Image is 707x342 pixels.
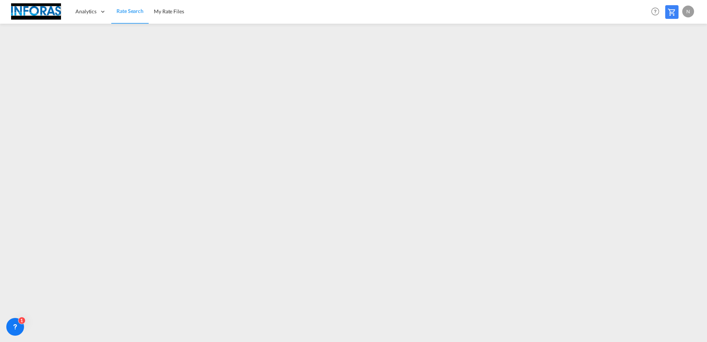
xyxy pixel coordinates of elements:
span: Help [649,5,662,18]
span: My Rate Files [154,8,184,14]
img: eff75c7098ee11eeb65dd1c63e392380.jpg [11,3,61,20]
div: Help [649,5,665,19]
div: N [682,6,694,17]
span: Rate Search [116,8,143,14]
span: Analytics [75,8,97,15]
